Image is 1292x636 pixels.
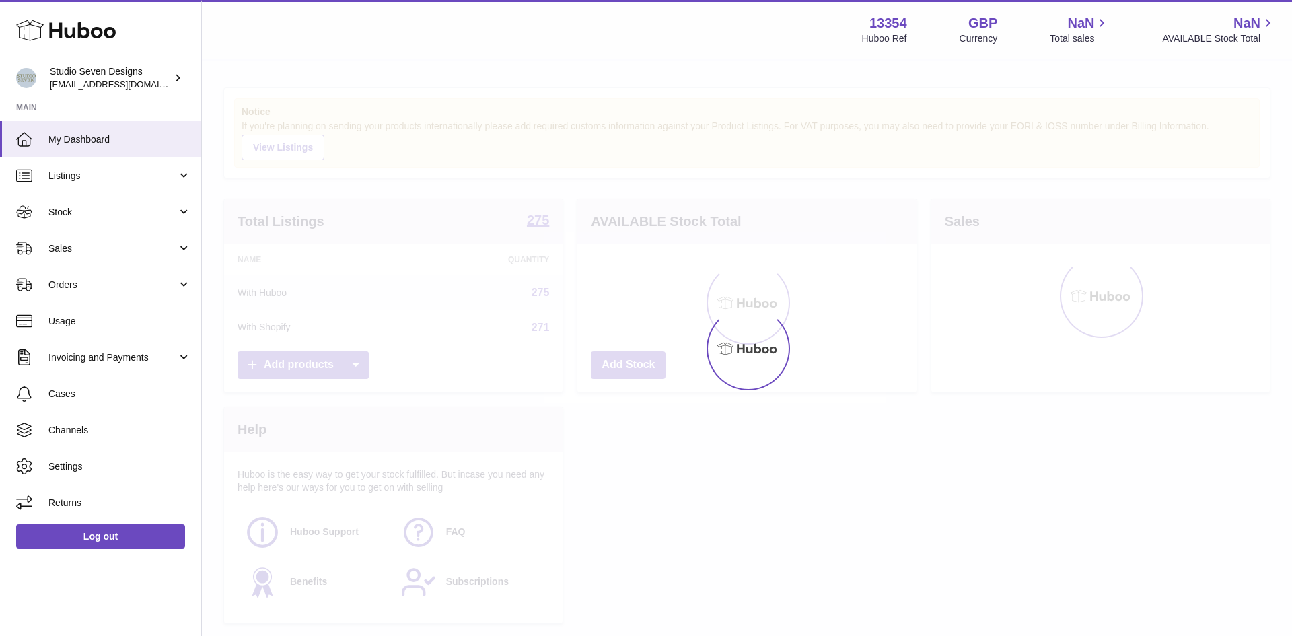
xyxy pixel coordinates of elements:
span: NaN [1067,14,1094,32]
span: Settings [48,460,191,473]
span: My Dashboard [48,133,191,146]
span: Usage [48,315,191,328]
a: NaN AVAILABLE Stock Total [1162,14,1276,45]
span: Cases [48,388,191,400]
a: Log out [16,524,185,549]
strong: 13354 [869,14,907,32]
span: Total sales [1050,32,1110,45]
span: Invoicing and Payments [48,351,177,364]
span: Sales [48,242,177,255]
div: Studio Seven Designs [50,65,171,91]
strong: GBP [968,14,997,32]
a: NaN Total sales [1050,14,1110,45]
div: Currency [960,32,998,45]
span: [EMAIL_ADDRESS][DOMAIN_NAME] [50,79,198,90]
span: Stock [48,206,177,219]
span: Returns [48,497,191,509]
span: Channels [48,424,191,437]
span: Orders [48,279,177,291]
span: NaN [1233,14,1260,32]
div: Huboo Ref [862,32,907,45]
img: contact.studiosevendesigns@gmail.com [16,68,36,88]
span: AVAILABLE Stock Total [1162,32,1276,45]
span: Listings [48,170,177,182]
